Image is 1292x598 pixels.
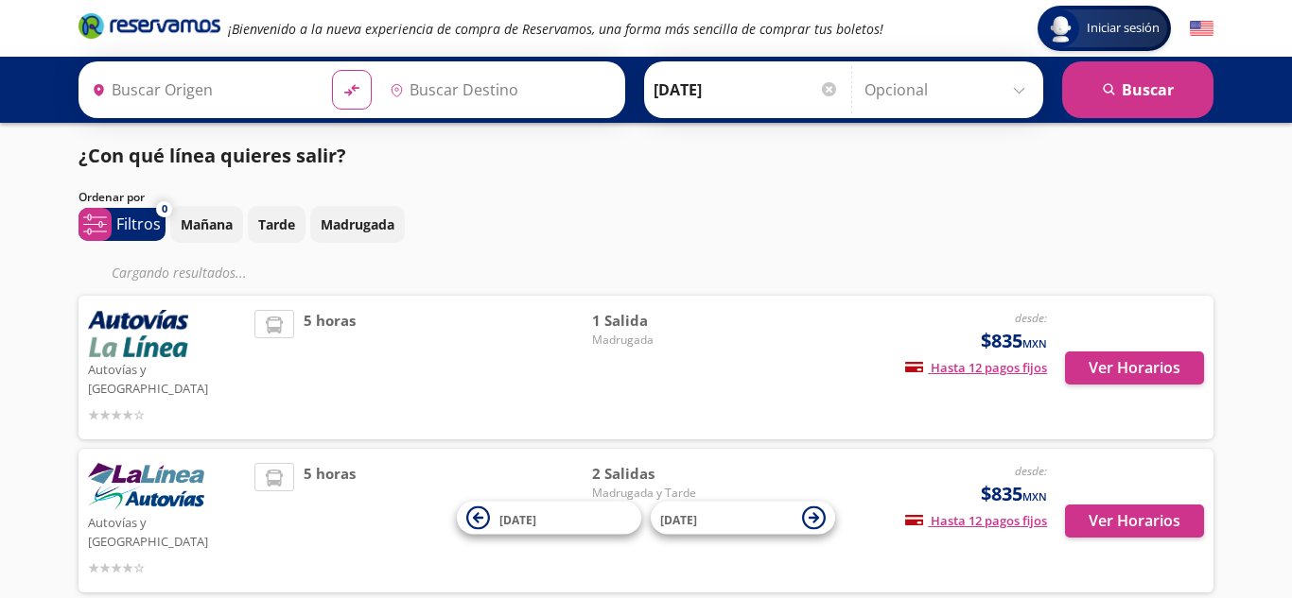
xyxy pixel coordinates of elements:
p: ¿Con qué línea quieres salir? [79,142,346,170]
input: Elegir Fecha [654,66,839,113]
em: desde: [1015,463,1047,479]
button: Mañana [170,206,243,243]
p: Madrugada [321,214,394,234]
input: Opcional [864,66,1034,113]
span: Iniciar sesión [1079,19,1167,38]
span: $835 [981,480,1047,508]
span: Hasta 12 pagos fijos [905,512,1047,529]
button: Madrugada [310,206,405,243]
span: 0 [162,201,167,217]
button: English [1190,17,1213,41]
small: MXN [1022,336,1047,350]
p: Ordenar por [79,189,145,206]
em: Cargando resultados ... [112,264,247,282]
span: $835 [981,327,1047,355]
em: desde: [1015,310,1047,326]
button: [DATE] [651,502,835,535]
span: Madrugada y Tarde [592,485,725,502]
input: Buscar Origen [84,66,317,113]
p: Mañana [181,214,233,234]
span: [DATE] [499,511,536,527]
span: 2 Salidas [592,463,725,485]
button: 0Filtros [79,208,166,241]
span: Madrugada [592,332,725,349]
p: Autovías y [GEOGRAPHIC_DATA] [88,510,245,551]
small: MXN [1022,489,1047,504]
p: Autovías y [GEOGRAPHIC_DATA] [88,357,245,398]
span: 5 horas [304,463,356,578]
button: [DATE] [457,502,641,535]
span: Hasta 12 pagos fijos [905,359,1047,376]
input: Buscar Destino [382,66,615,113]
img: Autovías y La Línea [88,310,188,357]
p: Filtros [116,213,161,235]
button: Buscar [1062,61,1213,118]
button: Ver Horarios [1065,504,1204,538]
span: [DATE] [660,511,697,527]
p: Tarde [258,214,295,234]
span: 5 horas [304,310,356,425]
i: Brand Logo [79,11,220,40]
em: ¡Bienvenido a la nueva experiencia de compra de Reservamos, una forma más sencilla de comprar tus... [228,20,883,38]
a: Brand Logo [79,11,220,45]
button: Ver Horarios [1065,351,1204,384]
button: Tarde [248,206,306,243]
span: 1 Salida [592,310,725,332]
img: Autovías y La Línea [88,463,204,510]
